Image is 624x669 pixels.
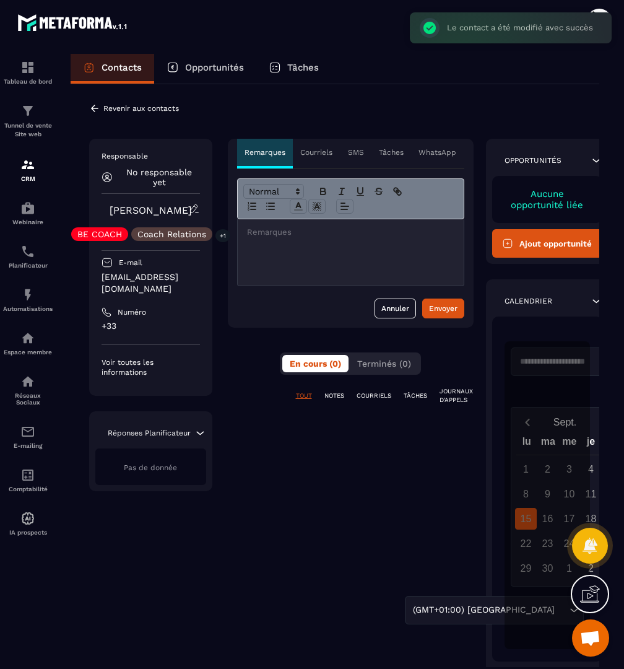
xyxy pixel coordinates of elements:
[3,94,53,148] a: formationformationTunnel de vente Site web
[350,355,418,372] button: Terminés (0)
[20,468,35,483] img: accountant
[102,357,200,377] p: Voir toutes les informations
[422,299,464,318] button: Envoyer
[3,148,53,191] a: formationformationCRM
[3,486,53,492] p: Comptabilité
[137,230,206,238] p: Coach Relations
[20,103,35,118] img: formation
[3,442,53,449] p: E-mailing
[245,147,285,157] p: Remarques
[124,463,177,472] span: Pas de donnée
[103,104,179,113] p: Revenir aux contacts
[20,424,35,439] img: email
[20,287,35,302] img: automations
[300,147,332,157] p: Courriels
[3,305,53,312] p: Automatisations
[20,331,35,346] img: automations
[77,230,122,238] p: BE COACH
[348,147,364,157] p: SMS
[102,151,200,161] p: Responsable
[3,321,53,365] a: automationsautomationsEspace membre
[154,54,256,84] a: Opportunités
[580,508,602,530] div: 18
[505,188,591,211] p: Aucune opportunité liée
[324,391,344,400] p: NOTES
[505,155,561,165] p: Opportunités
[580,433,602,455] div: je
[429,302,457,315] div: Envoyer
[572,619,609,657] div: Ouvrir le chat
[17,11,129,33] img: logo
[102,271,200,295] p: [EMAIL_ADDRESS][DOMAIN_NAME]
[3,219,53,225] p: Webinaire
[3,51,53,94] a: formationformationTableau de bord
[287,62,319,73] p: Tâches
[20,60,35,75] img: formation
[3,392,53,406] p: Réseaux Sociaux
[102,320,200,332] p: +33
[3,175,53,182] p: CRM
[185,62,244,73] p: Opportunités
[108,428,191,438] p: Réponses Planificateur
[375,299,416,318] button: Annuler
[20,244,35,259] img: scheduler
[379,147,404,157] p: Tâches
[418,147,456,157] p: WhatsApp
[20,374,35,389] img: social-network
[102,62,142,73] p: Contacts
[3,365,53,415] a: social-networksocial-networkRéseaux Sociaux
[20,511,35,526] img: automations
[20,157,35,172] img: formation
[580,458,602,480] div: 4
[410,603,557,617] span: (GMT+01:00) [GEOGRAPHIC_DATA]
[3,415,53,458] a: emailemailE-mailing
[119,167,200,187] p: No responsable yet
[3,78,53,85] p: Tableau de bord
[110,204,192,216] a: [PERSON_NAME]
[3,529,53,536] p: IA prospects
[119,258,142,268] p: E-mail
[405,596,584,624] div: Search for option
[3,121,53,139] p: Tunnel de vente Site web
[580,483,602,505] div: 11
[357,391,391,400] p: COURRIELS
[505,296,552,306] p: Calendrier
[3,235,53,278] a: schedulerschedulerPlanificateur
[3,278,53,321] a: automationsautomationsAutomatisations
[492,229,603,258] button: Ajout opportunité
[3,458,53,502] a: accountantaccountantComptabilité
[3,349,53,356] p: Espace membre
[357,359,411,369] span: Terminés (0)
[118,307,146,317] p: Numéro
[3,262,53,269] p: Planificateur
[290,359,341,369] span: En cours (0)
[215,229,230,242] p: +1
[404,391,427,400] p: TÂCHES
[296,391,312,400] p: TOUT
[440,387,473,404] p: JOURNAUX D'APPELS
[3,191,53,235] a: automationsautomationsWebinaire
[71,54,154,84] a: Contacts
[20,201,35,216] img: automations
[282,355,349,372] button: En cours (0)
[256,54,331,84] a: Tâches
